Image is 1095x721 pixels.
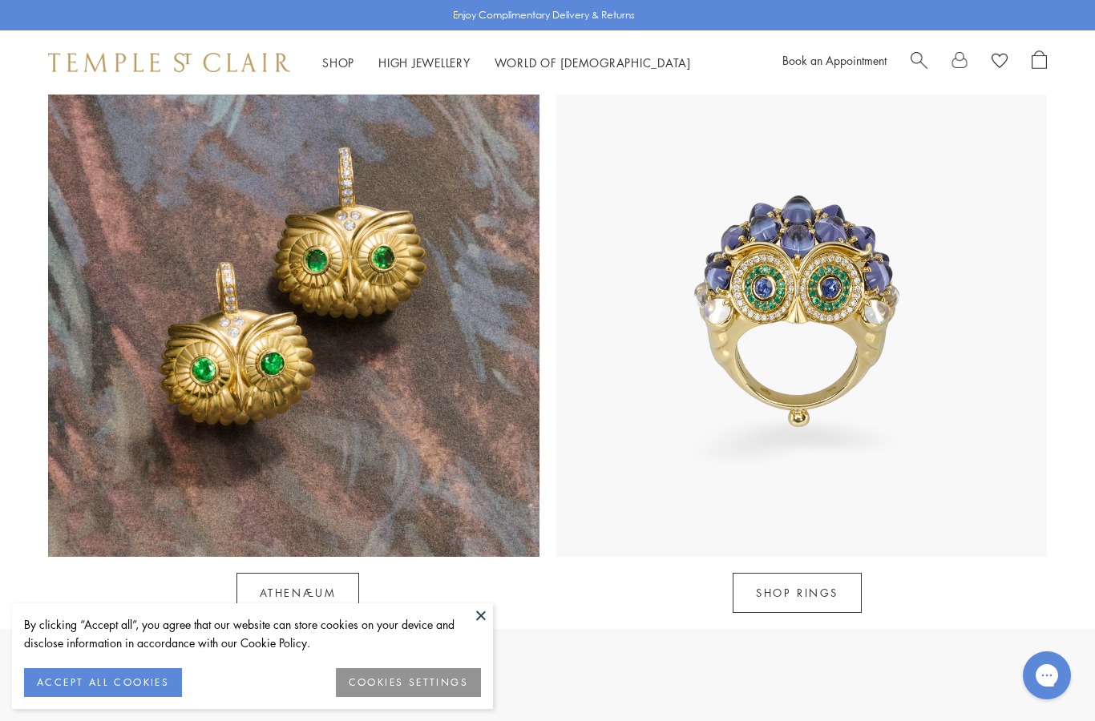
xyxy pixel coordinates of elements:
img: Temple St. Clair [48,53,290,72]
a: Athenæum [236,573,360,613]
p: Enjoy Complimentary Delivery & Returns [453,7,635,23]
a: View Wishlist [992,50,1008,75]
iframe: Gorgias live chat messenger [1015,646,1079,705]
button: ACCEPT ALL COOKIES [24,668,182,697]
a: High JewelleryHigh Jewellery [378,54,471,70]
button: COOKIES SETTINGS [336,668,481,697]
a: World of [DEMOGRAPHIC_DATA]World of [DEMOGRAPHIC_DATA] [495,54,691,70]
a: ShopShop [322,54,354,70]
nav: Main navigation [322,53,691,73]
a: Book an Appointment [782,52,887,68]
a: Open Shopping Bag [1032,50,1047,75]
div: By clicking “Accept all”, you agree that our website can store cookies on your device and disclos... [24,615,481,652]
a: SHOP RINGS [733,573,862,613]
a: Search [911,50,927,75]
